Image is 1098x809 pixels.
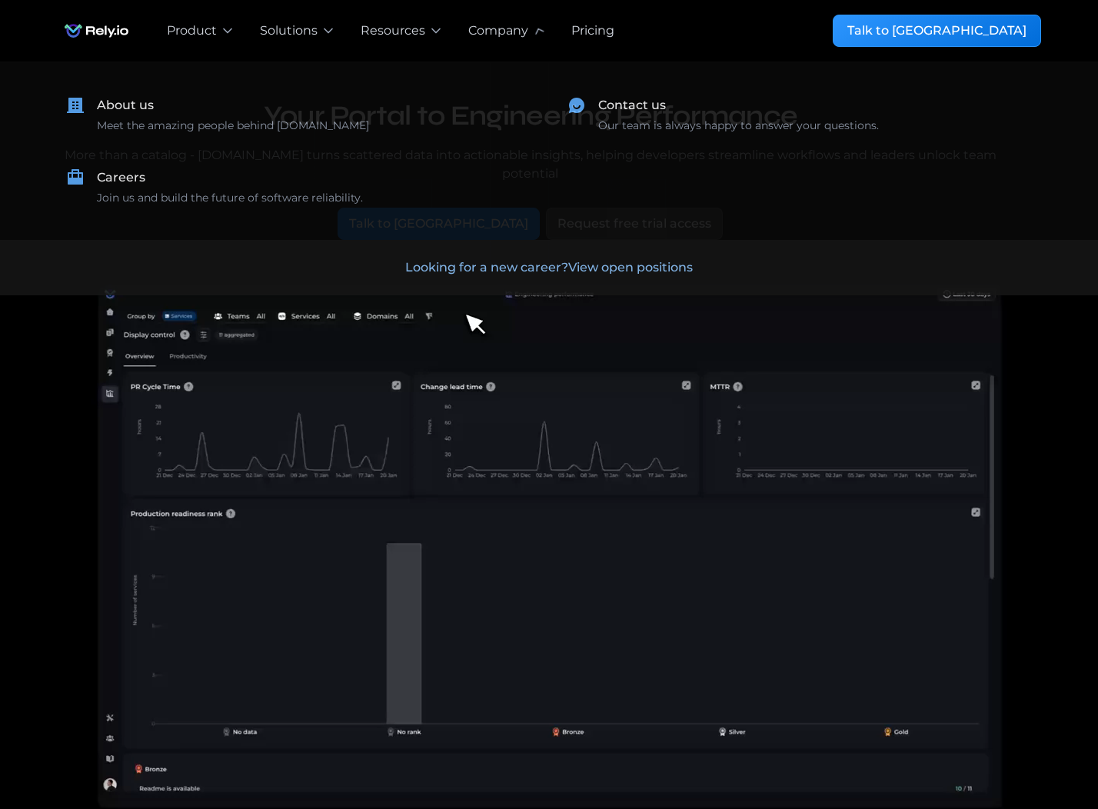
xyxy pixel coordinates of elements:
div: Solutions [260,22,318,40]
img: Rely.io logo [57,15,136,46]
div: Careers [97,168,145,187]
a: CareersJoin us and build the future of software reliability. [57,159,540,215]
div: Resources [361,22,425,40]
a: Looking for a new career?View open positions [25,240,1073,295]
span: View open positions [568,260,693,275]
div: Talk to [GEOGRAPHIC_DATA] [847,22,1026,40]
div: Product [167,22,217,40]
div: Company [468,22,528,40]
a: home [57,15,136,46]
div: Meet the amazing people behind [DOMAIN_NAME] ‍ [97,118,369,150]
a: Talk to [GEOGRAPHIC_DATA] [833,15,1041,47]
div: About us [97,96,154,115]
a: Pricing [571,22,614,40]
a: Contact usOur team is always happy to answer your questions. [558,87,1041,143]
div: Our team is always happy to answer your questions. [598,118,879,134]
div: Join us and build the future of software reliability. [97,190,363,206]
div: Contact us [598,96,666,115]
a: About usMeet the amazing people behind [DOMAIN_NAME]‍ [57,87,540,159]
div: Looking for a new career? [405,258,693,277]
